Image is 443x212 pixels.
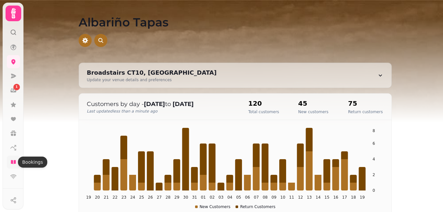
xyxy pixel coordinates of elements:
tspan: 20 [95,195,100,200]
tspan: 11 [289,195,294,200]
tspan: 13 [307,195,312,200]
strong: [DATE] [144,100,165,108]
div: Return Customers [236,204,275,209]
tspan: 16 [333,195,338,200]
tspan: 17 [342,195,347,200]
tspan: 8 [373,129,375,133]
p: Customers by day - to [87,99,235,109]
tspan: 04 [227,195,232,200]
p: Last updated less than a minute ago [87,109,235,114]
tspan: 06 [245,195,250,200]
h2: 75 [348,99,383,108]
tspan: 01 [201,195,206,200]
tspan: 09 [271,195,276,200]
tspan: 18 [351,195,356,200]
tspan: 25 [139,195,144,200]
h2: 120 [248,99,279,108]
div: Bookings [18,157,47,168]
tspan: 22 [113,195,117,200]
div: Update your venue details and preferences [87,77,217,83]
div: New Customers [195,204,231,209]
a: 1 [7,84,20,97]
tspan: 26 [148,195,153,200]
tspan: 10 [280,195,285,200]
tspan: 15 [325,195,329,200]
p: New customers [298,109,328,114]
tspan: 30 [183,195,188,200]
tspan: 14 [316,195,321,200]
div: Broadstairs CT10, [GEOGRAPHIC_DATA] [87,68,217,77]
tspan: 12 [298,195,303,200]
strong: [DATE] [173,100,194,108]
p: Return customers [348,109,383,114]
p: Total customers [248,109,279,114]
tspan: 07 [254,195,259,200]
h2: 45 [298,99,328,108]
tspan: 31 [192,195,197,200]
tspan: 28 [165,195,170,200]
tspan: 08 [263,195,267,200]
span: 1 [16,85,18,89]
tspan: 29 [175,195,179,200]
tspan: 0 [373,188,375,193]
tspan: 19 [86,195,91,200]
tspan: 24 [130,195,135,200]
tspan: 4 [373,157,375,161]
tspan: 23 [121,195,126,200]
tspan: 2 [373,173,375,177]
tspan: 27 [157,195,161,200]
tspan: 03 [219,195,223,200]
tspan: 21 [104,195,109,200]
tspan: 05 [236,195,241,200]
tspan: 6 [373,141,375,146]
tspan: 19 [360,195,365,200]
tspan: 02 [210,195,215,200]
